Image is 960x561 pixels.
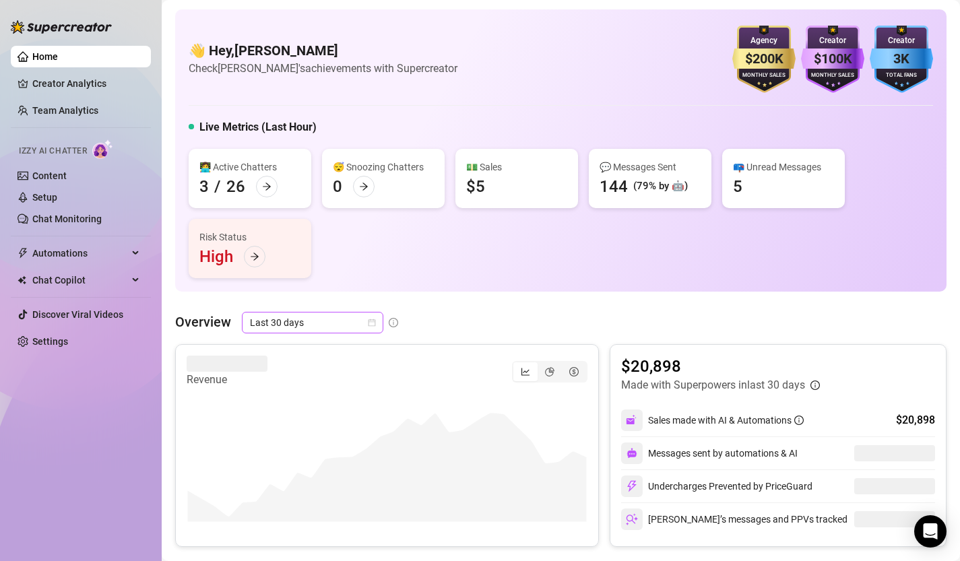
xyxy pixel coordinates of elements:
span: arrow-right [262,182,271,191]
a: Chat Monitoring [32,213,102,224]
span: info-circle [794,416,804,425]
span: arrow-right [359,182,369,191]
img: AI Chatter [92,139,113,159]
div: 3K [870,48,933,69]
a: Creator Analytics [32,73,140,94]
span: info-circle [810,381,820,390]
span: thunderbolt [18,248,28,259]
div: Messages sent by automations & AI [621,442,798,464]
img: logo-BBDzfeDw.svg [11,20,112,34]
span: Last 30 days [250,312,375,333]
span: Izzy AI Chatter [19,145,87,158]
div: 144 [600,176,628,197]
div: Total Fans [870,71,933,80]
h5: Live Metrics (Last Hour) [199,119,317,135]
img: svg%3e [626,513,638,525]
img: blue-badge-DgoSNQY1.svg [870,26,933,93]
div: 💵 Sales [466,160,567,174]
div: Undercharges Prevented by PriceGuard [621,475,812,497]
div: 📪 Unread Messages [733,160,834,174]
img: svg%3e [626,414,638,426]
span: arrow-right [250,252,259,261]
div: (79% by 🤖) [633,178,688,195]
img: purple-badge-B9DA21FR.svg [801,26,864,93]
a: Content [32,170,67,181]
div: segmented control [512,361,587,383]
span: dollar-circle [569,367,579,376]
div: Creator [801,34,864,47]
span: Automations [32,242,128,264]
div: Open Intercom Messenger [914,515,947,548]
a: Setup [32,192,57,203]
img: svg%3e [626,480,638,492]
div: 3 [199,176,209,197]
div: $200K [732,48,796,69]
div: Monthly Sales [732,71,796,80]
div: 💬 Messages Sent [600,160,701,174]
span: pie-chart [545,367,554,376]
div: 0 [333,176,342,197]
img: svg%3e [627,448,637,459]
div: $20,898 [896,412,935,428]
img: gold-badge-CigiZidd.svg [732,26,796,93]
div: 26 [226,176,245,197]
span: Chat Copilot [32,269,128,291]
div: $5 [466,176,485,197]
div: Agency [732,34,796,47]
div: Sales made with AI & Automations [648,413,804,428]
span: line-chart [521,367,530,376]
article: Overview [175,312,231,332]
h4: 👋 Hey, [PERSON_NAME] [189,41,457,60]
div: Monthly Sales [801,71,864,80]
a: Settings [32,336,68,347]
div: 5 [733,176,742,197]
article: $20,898 [621,356,820,377]
div: Risk Status [199,230,300,244]
div: Creator [870,34,933,47]
a: Team Analytics [32,105,98,116]
div: [PERSON_NAME]’s messages and PPVs tracked [621,508,847,530]
img: Chat Copilot [18,275,26,285]
div: 😴 Snoozing Chatters [333,160,434,174]
div: 👩‍💻 Active Chatters [199,160,300,174]
div: $100K [801,48,864,69]
a: Discover Viral Videos [32,309,123,320]
article: Check [PERSON_NAME]'s achievements with Supercreator [189,60,457,77]
span: calendar [368,319,376,327]
article: Made with Superpowers in last 30 days [621,377,805,393]
span: info-circle [389,318,398,327]
a: Home [32,51,58,62]
article: Revenue [187,372,267,388]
